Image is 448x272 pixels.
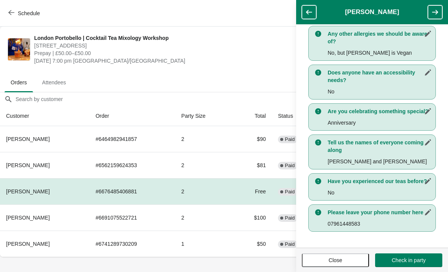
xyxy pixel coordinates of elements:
h1: [PERSON_NAME] [316,8,428,16]
td: # 6464982941857 [90,126,175,152]
td: 2 [175,178,233,204]
span: Orders [5,76,33,89]
td: $100 [233,204,272,231]
span: [PERSON_NAME] [6,136,50,142]
span: Close [329,257,342,263]
th: Total [233,106,272,126]
span: Check in party [392,257,426,263]
td: 2 [175,152,233,178]
span: [STREET_ADDRESS] [34,42,308,49]
span: Paid [285,163,295,169]
button: Close [302,253,369,267]
p: No [328,189,432,196]
th: Order [90,106,175,126]
button: Schedule [4,6,46,20]
th: Status [272,106,323,126]
span: [PERSON_NAME] [6,215,50,221]
span: Attendees [36,76,72,89]
th: Party Size [175,106,233,126]
p: 07961448583 [328,220,432,228]
span: Paid [285,215,295,221]
td: $81 [233,152,272,178]
h3: Please leave your phone number here [328,209,432,216]
td: # 6691075522721 [90,204,175,231]
h3: Tell us the names of everyone coming along [328,139,432,154]
td: 1 [175,231,233,257]
td: # 6562159624353 [90,152,175,178]
td: # 6741289730209 [90,231,175,257]
h3: Are you celebrating something special? [328,108,432,115]
span: [PERSON_NAME] [6,241,50,247]
td: 2 [175,204,233,231]
span: Prepay | £50.00–£50.00 [34,49,308,57]
td: Free [233,178,272,204]
span: Paid [285,241,295,247]
span: [PERSON_NAME] [6,162,50,168]
td: # 6676485406881 [90,178,175,204]
h3: Have you experienced our teas before? [328,177,432,185]
span: Schedule [18,10,40,16]
span: Paid [285,189,295,195]
h3: Does anyone have an accessibility needs? [328,69,432,84]
input: Search by customer [15,92,448,106]
td: $90 [233,126,272,152]
img: London Portobello | Cocktail Tea Mixology Workshop [8,38,30,60]
span: [DATE] 7:00 pm [GEOGRAPHIC_DATA]/[GEOGRAPHIC_DATA] [34,57,308,65]
td: 2 [175,126,233,152]
p: [PERSON_NAME] and [PERSON_NAME] [328,158,432,165]
p: Anniversary [328,119,432,127]
span: Paid [285,136,295,142]
td: $50 [233,231,272,257]
p: No [328,88,432,95]
span: London Portobello | Cocktail Tea Mixology Workshop [34,34,308,42]
p: No, but [PERSON_NAME] is Vegan [328,49,432,57]
span: [PERSON_NAME] [6,188,50,195]
h3: Any other allergies we should be aware of? [328,30,432,45]
button: Check in party [375,253,442,267]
